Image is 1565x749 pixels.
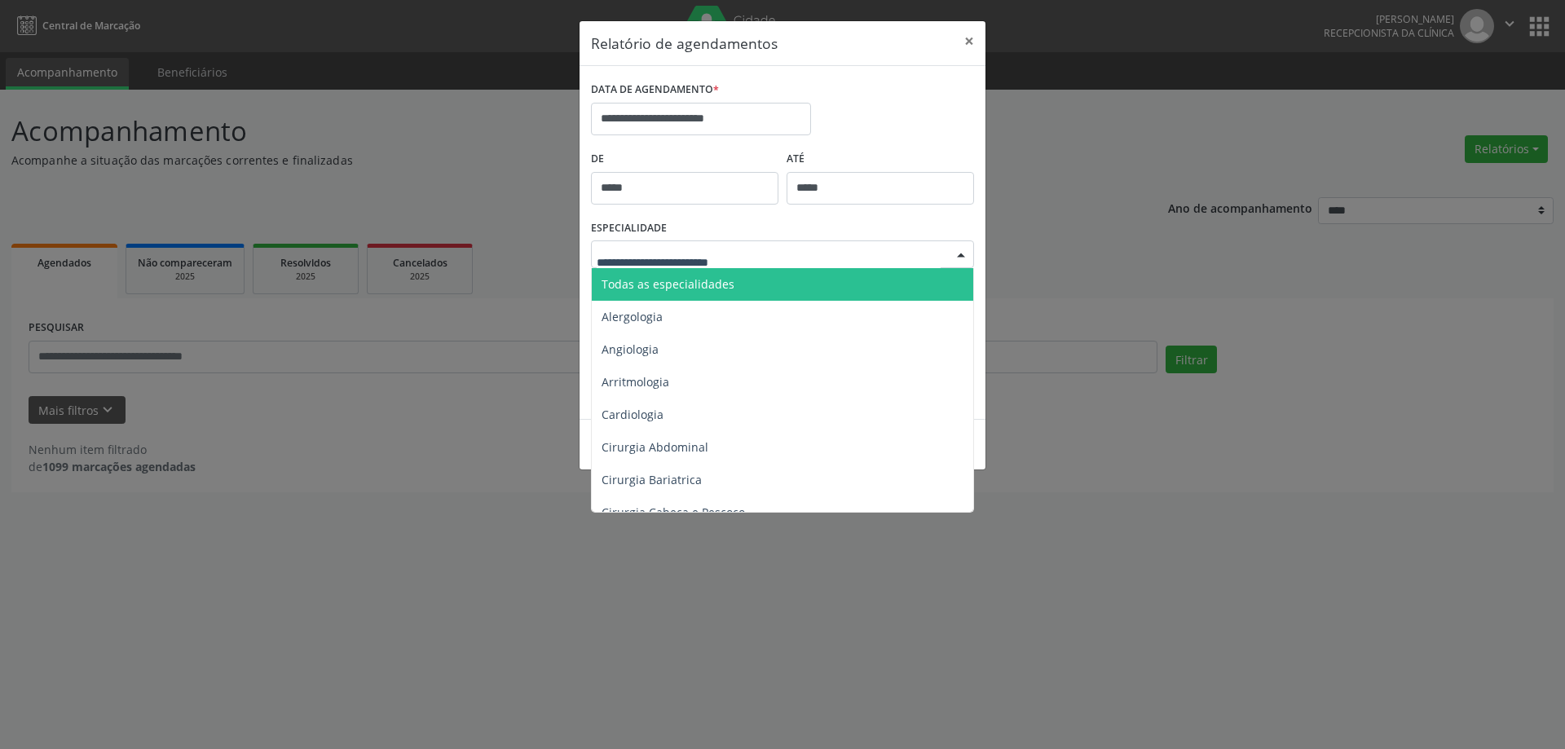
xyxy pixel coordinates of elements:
[787,147,974,172] label: ATÉ
[602,276,734,292] span: Todas as especialidades
[591,216,667,241] label: ESPECIALIDADE
[591,33,778,54] h5: Relatório de agendamentos
[602,374,669,390] span: Arritmologia
[602,504,745,520] span: Cirurgia Cabeça e Pescoço
[602,472,702,487] span: Cirurgia Bariatrica
[602,309,663,324] span: Alergologia
[602,407,663,422] span: Cardiologia
[602,439,708,455] span: Cirurgia Abdominal
[591,147,778,172] label: De
[953,21,985,61] button: Close
[602,341,659,357] span: Angiologia
[591,77,719,103] label: DATA DE AGENDAMENTO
